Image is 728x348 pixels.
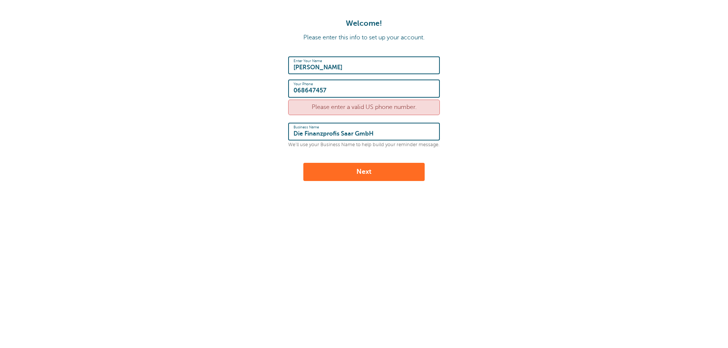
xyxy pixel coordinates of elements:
label: Business Name [293,125,319,130]
button: Next [303,163,425,181]
div: Please enter a valid US phone number. [288,100,440,115]
h1: Welcome! [8,19,720,28]
p: We'll use your Business Name to help build your reminder message. [288,142,440,148]
label: Enter Your Name [293,59,322,63]
label: Your Phone [293,82,313,86]
p: Please enter this info to set up your account. [8,34,720,41]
